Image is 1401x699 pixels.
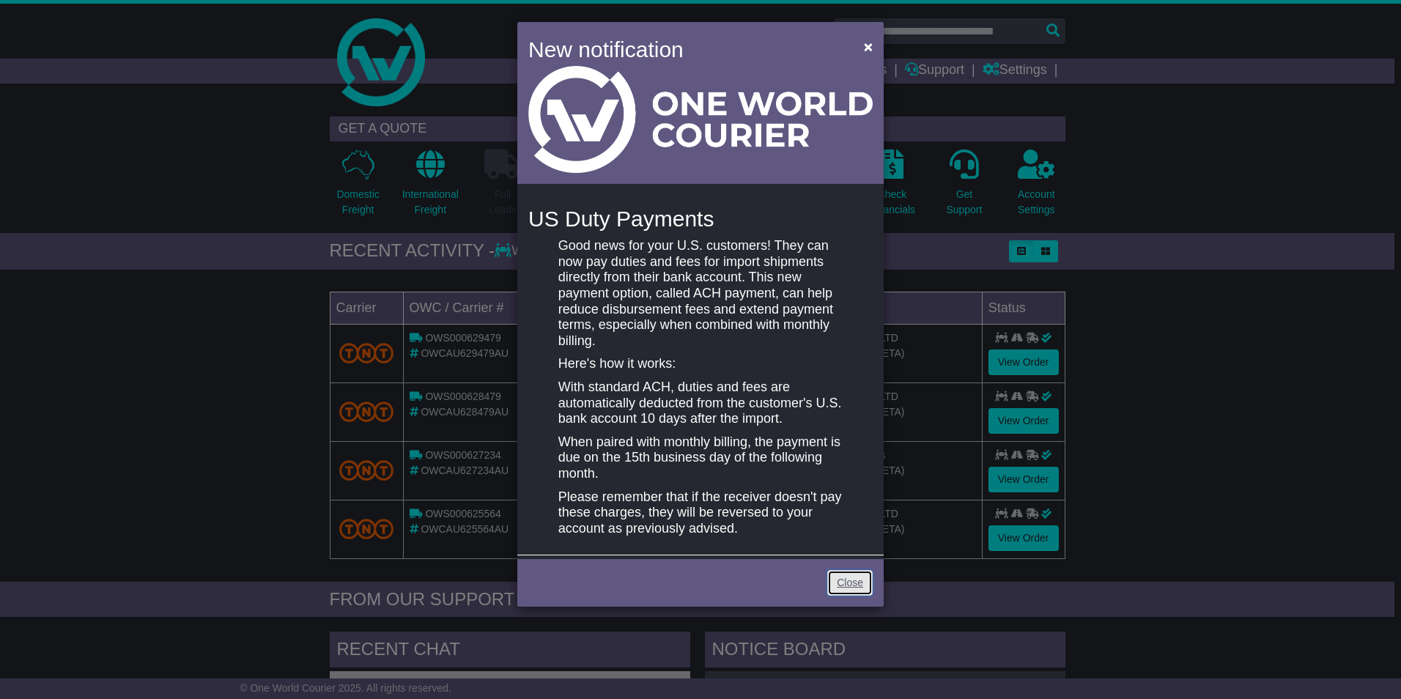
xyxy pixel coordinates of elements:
[864,38,873,55] span: ×
[528,207,873,231] h4: US Duty Payments
[857,32,880,62] button: Close
[558,434,843,482] p: When paired with monthly billing, the payment is due on the 15th business day of the following mo...
[558,380,843,427] p: With standard ACH, duties and fees are automatically deducted from the customer's U.S. bank accou...
[558,238,843,349] p: Good news for your U.S. customers! They can now pay duties and fees for import shipments directly...
[558,489,843,537] p: Please remember that if the receiver doesn't pay these charges, they will be reversed to your acc...
[827,570,873,596] a: Close
[528,33,843,66] h4: New notification
[558,356,843,372] p: Here's how it works:
[528,66,873,173] img: Light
